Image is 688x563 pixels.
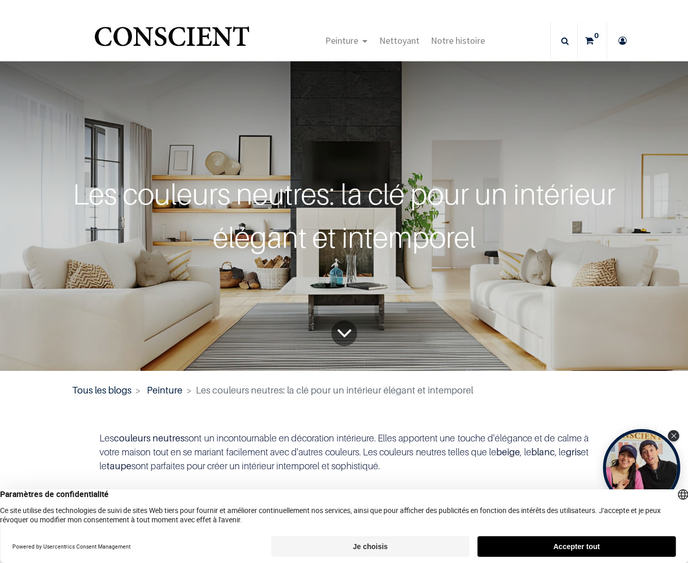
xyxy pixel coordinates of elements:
[42,173,646,259] div: Les couleurs neutres: la clé pour un intérieur élégant et intemporel
[603,429,680,506] div: Tolstoy bubble widget
[431,35,485,46] span: Notre histoire
[92,21,251,61] img: Conscient
[379,35,419,46] span: Nettoyant
[531,447,555,457] b: blanc
[592,30,601,41] sup: 0
[578,23,607,59] a: 0
[668,430,679,441] div: Close Tolstoy widget
[496,447,520,457] b: beige
[336,312,352,354] i: To blog content
[566,447,581,457] b: gris
[107,460,131,471] b: taupe
[147,385,182,396] a: Peinture
[92,21,251,61] a: Logo of Conscient
[72,383,615,397] nav: fil d'Ariane
[72,385,131,396] a: Tous les blogs
[196,385,473,396] span: Les couleurs neutres: la clé pour un intérieur élégant et intemporel
[99,431,589,473] p: Les sont un incontournable en décoration intérieure. Elles apportent une touche d'élégance et de ...
[331,320,357,346] a: To blog content
[325,35,358,46] span: Peinture
[114,433,184,443] b: couleurs neutres
[603,429,680,506] div: Open Tolstoy
[603,429,680,506] div: Open Tolstoy widget
[320,23,374,59] a: Peinture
